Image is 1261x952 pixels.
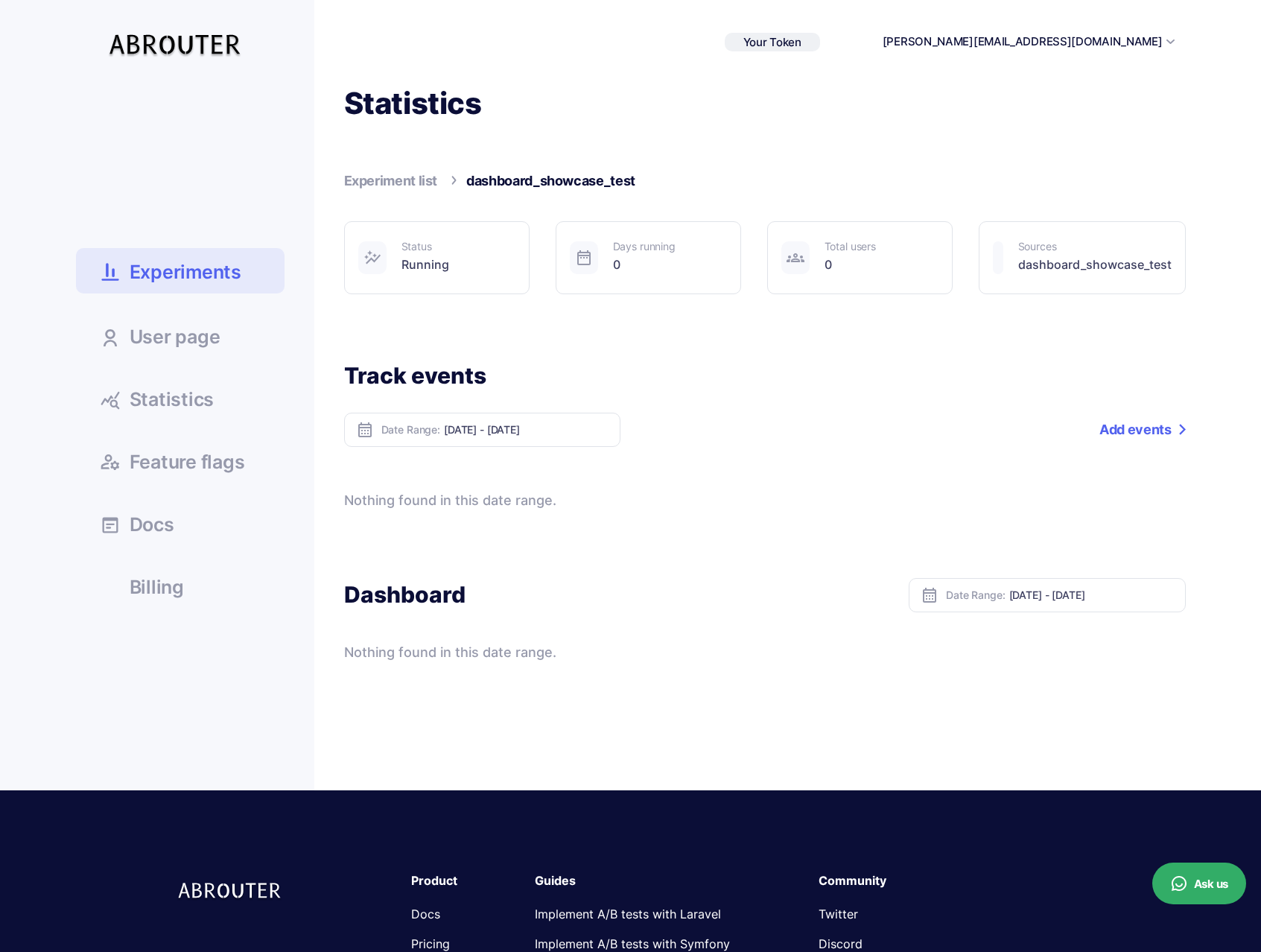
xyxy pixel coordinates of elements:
[130,259,241,285] span: Experiments
[613,241,676,252] div: Days running
[883,34,1163,51] button: [PERSON_NAME][EMAIL_ADDRESS][DOMAIN_NAME]
[76,248,285,293] a: Experiments
[130,328,220,346] span: User page
[356,421,374,439] img: Icon
[344,490,1186,511] div: Nothing found in this date range.
[107,20,248,64] img: Logo
[1099,413,1185,447] a: Add events
[819,936,863,951] a: Discord
[946,590,1005,600] span: Date Range:
[921,586,938,604] img: Icon
[76,566,285,606] a: Billing
[363,249,381,267] img: Icon
[1018,241,1172,252] div: Sources
[743,35,801,49] span: Your Token
[825,241,876,252] div: Total users
[76,378,285,419] a: Statistics
[466,173,635,188] span: dashboard_showcase_test
[344,361,1186,390] div: Track events
[819,907,858,921] a: Twitter
[535,936,730,951] a: Implement A/B tests with Symfony
[411,907,440,921] a: Docs
[575,249,593,267] img: Icon
[411,872,520,890] div: Product
[130,515,174,534] span: Docs
[819,872,1085,890] div: Community
[1018,256,1172,274] div: dashboard_showcase_test
[87,20,248,64] a: Logo
[76,441,285,481] a: Feature flags
[825,256,876,274] div: 0
[344,173,438,188] a: Experiment list
[344,84,1186,123] h1: Statistics
[130,453,245,472] span: Feature flags
[1152,863,1246,904] button: Ask us
[401,241,449,252] div: Status
[613,256,676,274] div: 0
[130,578,184,597] span: Billing
[535,907,721,921] a: Implement A/B tests with Laravel
[177,872,287,906] img: logo
[401,256,449,274] div: Running
[787,249,804,267] img: Icon
[130,390,215,409] span: Statistics
[344,642,746,663] div: Nothing found in this date range.
[535,872,804,890] div: Guides
[76,504,285,544] a: Docs
[381,425,440,435] span: Date Range:
[411,936,450,951] a: Pricing
[344,580,466,609] div: Dashboard
[76,316,285,356] a: User page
